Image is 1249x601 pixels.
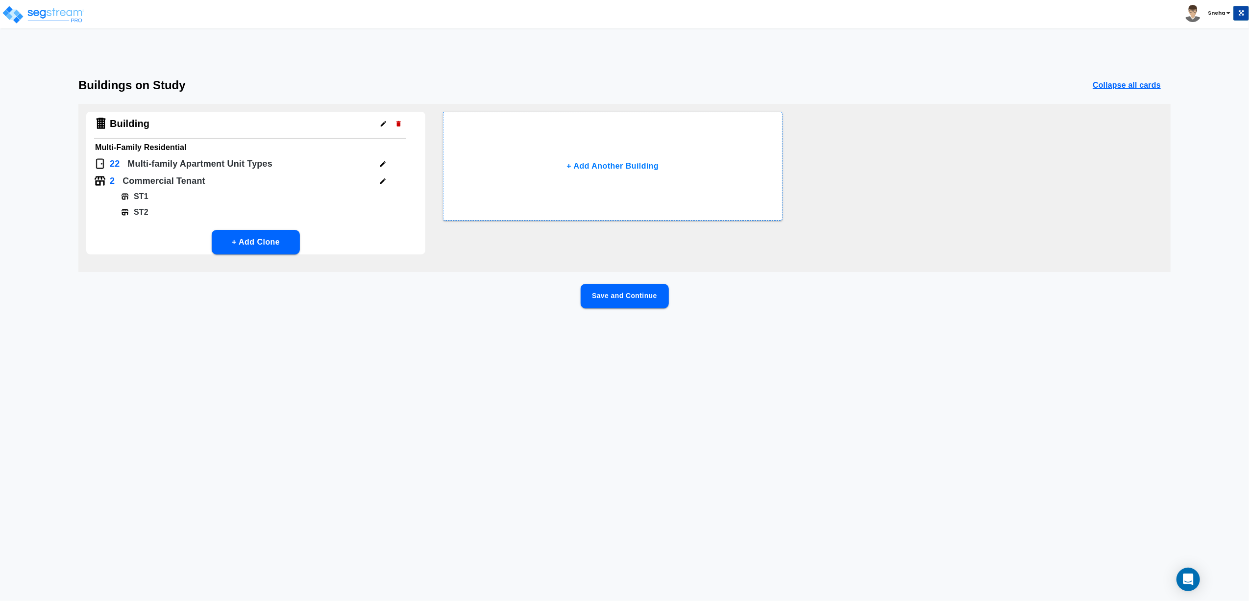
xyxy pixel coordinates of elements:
h6: Multi-Family Residential [95,141,416,154]
img: Tenant Icon [121,208,129,216]
img: logo_pro_r.png [1,5,85,25]
button: Save and Continue [581,284,669,308]
button: + Add Clone [212,230,300,254]
img: Building Icon [94,117,108,130]
p: ST2 [129,206,148,218]
b: Sneha [1208,9,1225,17]
div: Open Intercom Messenger [1176,568,1200,591]
p: Collapse all cards [1093,79,1161,91]
img: Tenant Icon [94,175,106,187]
p: ST1 [129,191,148,202]
p: 22 [110,157,120,171]
p: Multi-family Apartment Unit Type s [127,157,272,171]
img: avatar.png [1184,5,1201,22]
p: 2 [110,175,115,188]
img: Tenant Icon [121,193,129,200]
h3: Buildings on Study [78,78,186,92]
button: + Add Another Building [443,112,782,221]
img: Door Icon [94,158,106,170]
h4: Building [110,118,149,130]
p: Commercial Tenant [122,175,205,188]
